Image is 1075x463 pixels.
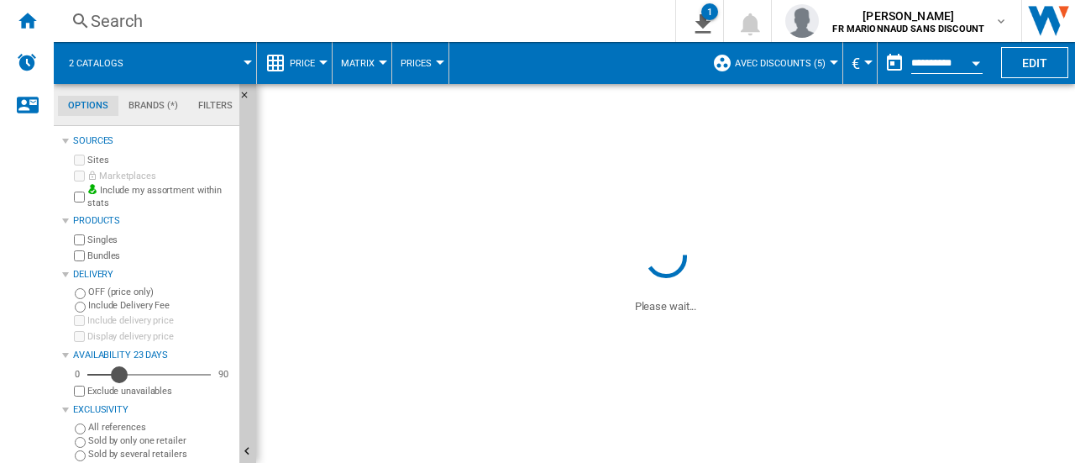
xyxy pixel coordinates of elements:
div: 2 catalogs [62,42,248,84]
img: mysite-bg-18x18.png [87,184,97,194]
label: Display delivery price [87,330,233,343]
md-slider: Availability [87,366,211,383]
span: 2 catalogs [69,58,123,69]
input: OFF (price only) [75,288,86,299]
input: Sold by several retailers [75,450,86,461]
img: profile.jpg [785,4,819,38]
label: Include my assortment within stats [87,184,233,210]
input: Include delivery price [74,315,85,326]
input: Display delivery price [74,331,85,342]
button: Hide [239,84,260,114]
label: All references [88,421,233,434]
button: Price [290,42,323,84]
input: Singles [74,234,85,245]
button: Edit [1001,47,1068,78]
input: Include Delivery Fee [75,302,86,313]
div: Delivery [73,268,233,281]
span: € [852,55,860,72]
label: Sold by several retailers [88,448,233,460]
button: Prices [401,42,440,84]
button: Open calendar [961,45,991,76]
label: Include delivery price [87,314,233,327]
input: All references [75,424,86,434]
label: Marketplaces [87,170,233,182]
img: alerts-logo.svg [17,52,37,72]
div: Price [265,42,323,84]
b: FR MARIONNAUD SANS DISCOUNT [832,24,984,34]
input: Sold by only one retailer [75,437,86,448]
input: Bundles [74,250,85,261]
button: 2 catalogs [69,42,140,84]
label: Singles [87,234,233,246]
input: Marketplaces [74,171,85,182]
md-tab-item: Filters [188,96,243,116]
label: Include Delivery Fee [88,299,233,312]
span: Prices [401,58,432,69]
ng-transclude: Please wait... [635,300,697,313]
span: Avec Discounts (5) [735,58,826,69]
div: 1 [701,3,718,20]
div: 0 [71,368,84,381]
span: Price [290,58,315,69]
div: Avec Discounts (5) [712,42,834,84]
label: Bundles [87,250,233,262]
input: Include my assortment within stats [74,187,85,208]
md-tab-item: Brands (*) [118,96,188,116]
button: md-calendar [878,46,911,80]
div: Products [73,214,233,228]
button: Avec Discounts (5) [735,42,834,84]
input: Display delivery price [74,386,85,397]
label: Sold by only one retailer [88,434,233,447]
span: Matrix [341,58,375,69]
input: Sites [74,155,85,166]
div: Availability 23 Days [73,349,233,362]
md-menu: Currency [843,42,878,84]
button: Matrix [341,42,383,84]
span: [PERSON_NAME] [832,8,984,24]
div: Search [91,9,632,33]
label: Sites [87,154,233,166]
div: Sources [73,134,233,148]
button: € [852,42,868,84]
div: 90 [214,368,233,381]
label: OFF (price only) [88,286,233,298]
div: Exclusivity [73,403,233,417]
md-tab-item: Options [58,96,118,116]
label: Exclude unavailables [87,385,233,397]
